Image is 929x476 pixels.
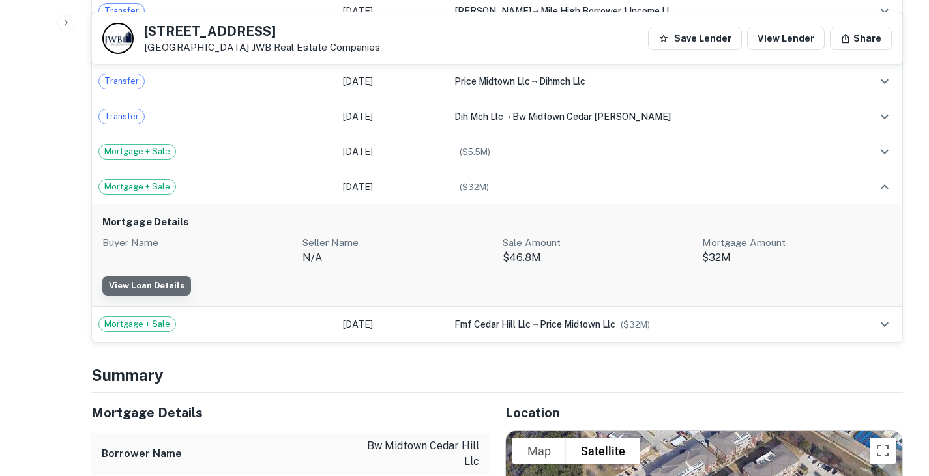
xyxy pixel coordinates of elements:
span: [PERSON_NAME] [454,6,531,16]
h5: [STREET_ADDRESS] [144,25,380,38]
span: Mortgage + Sale [99,318,175,331]
p: $32M [702,250,892,266]
a: View Lender [747,27,825,50]
td: [DATE] [336,64,448,99]
button: Toggle fullscreen view [870,438,896,464]
span: Transfer [99,5,144,18]
button: expand row [874,176,896,198]
button: expand row [874,70,896,92]
button: Show satellite imagery [566,438,640,464]
h5: Mortgage Details [91,403,490,423]
span: ($ 32M ) [460,182,489,192]
p: Buyer Name [102,235,292,251]
p: bw midtown cedar hill llc [362,438,479,469]
span: Mortgage + Sale [99,145,175,158]
span: price midtown llc [540,319,615,329]
div: → [454,4,838,18]
p: [GEOGRAPHIC_DATA] [144,42,380,53]
button: Show street map [512,438,566,464]
span: ($ 5.5M ) [460,147,490,157]
span: price midtown llc [454,76,530,87]
td: [DATE] [336,134,448,169]
button: expand row [874,313,896,335]
h4: Summary [91,363,903,387]
p: Mortgage Amount [702,235,892,251]
div: → [454,109,838,124]
div: → [454,317,838,331]
h6: Borrower Name [102,446,182,462]
a: View Loan Details [102,276,191,296]
h6: Mortgage Details [102,215,892,230]
span: Transfer [99,110,144,123]
button: Share [830,27,892,50]
h5: Location [505,403,904,423]
span: fmf cedar hill llc [454,319,531,329]
a: JWB Real Estate Companies [252,42,380,53]
p: n/a [302,250,492,266]
button: expand row [874,141,896,163]
span: ($ 32M ) [621,320,650,329]
button: expand row [874,105,896,128]
span: bw midtown cedar [PERSON_NAME] [512,111,671,122]
p: $46.8M [503,250,692,266]
td: [DATE] [336,307,448,342]
div: → [454,74,838,89]
button: Save Lender [648,27,742,50]
span: Transfer [99,75,144,88]
span: dihmch llc [539,76,585,87]
span: mile high borrower 1 income ll [540,6,670,16]
span: Mortgage + Sale [99,180,175,193]
td: [DATE] [336,169,448,204]
p: Seller Name [302,235,492,251]
p: Sale Amount [503,235,692,251]
iframe: Chat Widget [864,372,929,434]
td: [DATE] [336,99,448,134]
span: dih mch llc [454,111,503,122]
